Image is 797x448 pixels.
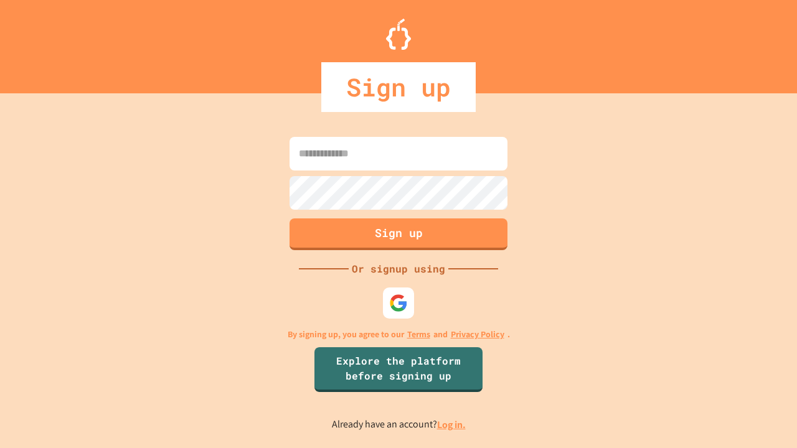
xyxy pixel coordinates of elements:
[332,417,466,432] p: Already have an account?
[451,328,504,341] a: Privacy Policy
[386,19,411,50] img: Logo.svg
[288,328,510,341] p: By signing up, you agree to our and .
[407,328,430,341] a: Terms
[349,261,448,276] div: Or signup using
[290,218,507,250] button: Sign up
[389,294,408,312] img: google-icon.svg
[314,347,483,392] a: Explore the platform before signing up
[437,418,466,431] a: Log in.
[321,62,476,112] div: Sign up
